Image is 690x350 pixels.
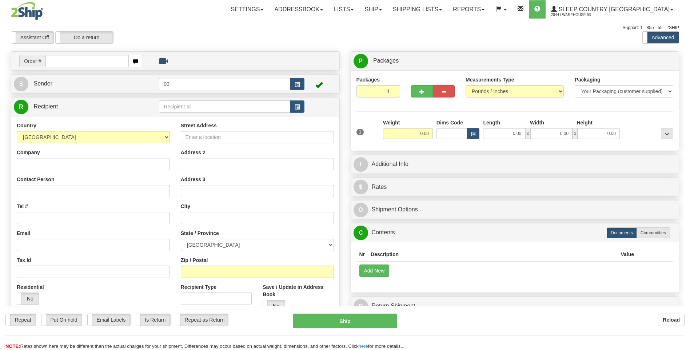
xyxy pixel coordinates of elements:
[354,54,368,68] span: P
[263,300,285,312] label: No
[354,226,368,240] span: C
[159,78,290,90] input: Sender Id
[17,283,44,291] label: Residential
[359,0,387,19] a: Ship
[354,225,677,240] a: CContents
[14,76,159,91] a: S Sender
[181,203,190,210] label: City
[530,119,544,126] label: Width
[354,299,677,314] a: RReturn Shipment
[359,265,390,277] button: Add New
[356,248,368,261] th: Nr
[5,343,20,349] span: NOTE:
[356,76,380,83] label: Packages
[11,25,679,31] div: Support: 1 - 855 - 55 - 2SHIP
[6,314,36,326] label: Repeat
[181,283,217,291] label: Recipient Type
[447,0,490,19] a: Reports
[17,230,30,237] label: Email
[14,100,28,114] span: R
[354,53,677,68] a: P Packages
[354,157,368,172] span: I
[557,6,670,12] span: Sleep Country [GEOGRAPHIC_DATA]
[551,11,606,19] span: 2044 / Warehouse 93
[17,203,28,210] label: Tel #
[328,0,359,19] a: Lists
[354,202,677,217] a: OShipment Options
[181,230,219,237] label: State / Province
[354,180,368,194] span: $
[643,32,679,43] label: Advanced
[17,293,39,305] label: No
[17,176,54,183] label: Contact Person
[181,149,206,156] label: Address 2
[466,76,514,83] label: Measurements Type
[575,76,600,83] label: Packaging
[14,99,143,114] a: R Recipient
[293,314,397,328] button: Ship
[383,119,400,126] label: Weight
[637,227,670,238] label: Commodities
[359,343,368,349] a: here
[354,180,677,195] a: $Rates
[176,314,228,326] label: Repeat as Return
[225,0,269,19] a: Settings
[658,314,685,326] button: Reload
[136,314,170,326] label: Is Return
[263,283,334,298] label: Save / Update in Address Book
[673,138,689,212] iframe: chat widget
[181,122,217,129] label: Street Address
[33,80,52,87] span: Sender
[41,314,82,326] label: Put On hold
[159,100,290,113] input: Recipient Id
[436,119,463,126] label: Dims Code
[33,103,58,110] span: Recipient
[181,131,334,143] input: Enter a location
[483,119,500,126] label: Length
[354,157,677,172] a: IAdditional Info
[607,227,637,238] label: Documents
[387,0,447,19] a: Shipping lists
[354,203,368,217] span: O
[56,32,113,43] label: Do a return
[618,248,637,261] th: Value
[356,129,364,135] span: 1
[663,317,680,323] b: Reload
[573,128,578,139] span: x
[181,256,208,264] label: Zip / Postal
[181,176,206,183] label: Address 3
[17,256,31,264] label: Tax Id
[14,77,28,91] span: S
[11,32,53,43] label: Assistant Off
[17,122,36,129] label: Country
[373,57,399,64] span: Packages
[354,299,368,314] span: R
[17,149,40,156] label: Company
[88,314,130,326] label: Email Labels
[19,55,45,67] span: Order #
[11,2,43,20] img: logo2044.jpg
[525,128,530,139] span: x
[546,0,679,19] a: Sleep Country [GEOGRAPHIC_DATA] 2044 / Warehouse 93
[269,0,328,19] a: Addressbook
[577,119,593,126] label: Height
[368,248,618,261] th: Description
[661,128,673,139] div: ...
